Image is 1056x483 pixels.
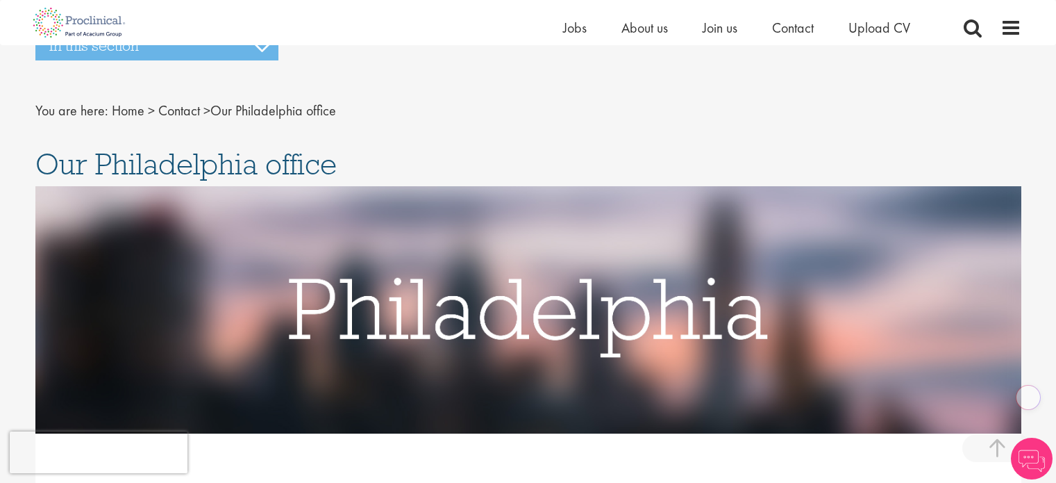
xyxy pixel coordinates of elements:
[203,101,210,120] span: >
[35,101,108,120] span: You are here:
[35,145,337,183] span: Our Philadelphia office
[772,19,814,37] a: Contact
[112,101,336,120] span: Our Philadelphia office
[621,19,668,37] a: About us
[158,101,200,120] a: breadcrumb link to Contact
[703,19,737,37] a: Join us
[563,19,587,37] a: Jobs
[848,19,910,37] a: Upload CV
[148,101,155,120] span: >
[112,101,144,120] a: breadcrumb link to Home
[10,432,187,473] iframe: reCAPTCHA
[1011,438,1053,480] img: Chatbot
[35,31,278,60] h3: In this section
